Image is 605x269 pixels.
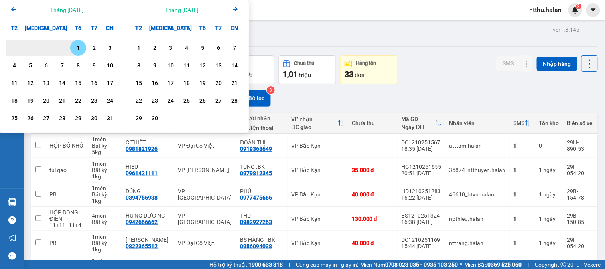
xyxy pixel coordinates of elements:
div: CN [102,20,118,36]
div: 11 [181,61,192,70]
button: Next month. [231,4,240,15]
div: C THIẾT [126,139,170,146]
div: 16:22 [DATE] [402,194,441,201]
div: HỘP BONG ĐIÊN [49,209,84,222]
div: 30 [89,113,100,123]
span: đ [250,72,253,78]
div: Choose Chủ Nhật, tháng 08 10 2025. It's available. [102,57,118,73]
div: Choose Thứ Hai, tháng 08 4 2025. It's available. [6,57,22,73]
div: 1 [539,191,559,198]
div: 0 [539,142,559,149]
div: Choose Chủ Nhật, tháng 08 17 2025. It's available. [102,75,118,91]
div: Bất kỳ [92,142,118,149]
div: Choose Thứ Hai, tháng 09 15 2025. It's available. [131,75,147,91]
div: 35.000 đ [352,167,394,173]
div: 46610_btvu.halan [449,191,506,198]
div: Bất kỳ [92,240,118,246]
button: Hàng tồn33đơn [340,55,398,84]
div: 11+11+11+4 [49,222,84,228]
div: T4 [163,20,179,36]
div: 40.000 đ [352,191,394,198]
div: 28 [57,113,68,123]
div: Choose Chủ Nhật, tháng 09 21 2025. It's available. [227,75,242,91]
div: ver 1.8.146 [553,25,580,34]
div: Choose Thứ Tư, tháng 09 10 2025. It's available. [163,57,179,73]
div: ĐC giao [292,124,338,130]
div: Số điện thoại [240,125,284,131]
div: 3 [165,43,176,53]
div: Choose Thứ Hai, tháng 09 1 2025. It's available. [131,40,147,56]
div: 15:44 [DATE] [402,243,441,249]
div: 21 [57,96,68,105]
div: Choose Thứ Sáu, tháng 08 29 2025. It's available. [70,110,86,126]
div: 26 [197,96,208,105]
div: 1 [514,167,531,173]
div: 24 [104,96,116,105]
th: Toggle SortBy [510,113,535,134]
span: ngày [544,167,556,173]
div: Choose Thứ Hai, tháng 09 8 2025. It's available. [131,57,147,73]
div: VP Đại Cồ Việt [178,142,232,149]
div: T7 [211,20,227,36]
div: Choose Thứ Năm, tháng 09 11 2025. It's available. [179,57,195,73]
div: 8 [133,61,144,70]
div: 25 [181,96,192,105]
div: 11 [9,78,20,88]
span: ngày [544,240,556,246]
div: VP [GEOGRAPHIC_DATA] [178,212,232,225]
div: HỘP ĐỒ KHÔ [49,142,84,149]
div: Choose Thứ Ba, tháng 09 16 2025. It's available. [147,75,163,91]
div: Hàng tồn [356,61,376,66]
div: 0977475666 [240,194,272,201]
div: PB [49,240,84,246]
div: 35874_ntthuyen.halan [449,167,506,173]
div: 31 [104,113,116,123]
div: 1 [514,216,531,222]
img: warehouse-icon [8,198,16,206]
div: 15 [133,78,144,88]
div: Choose Thứ Hai, tháng 09 29 2025. It's available. [131,110,147,126]
div: 28 [229,96,240,105]
div: Choose Thứ Ba, tháng 09 9 2025. It's available. [147,57,163,73]
div: T7 [86,20,102,36]
div: Choose Thứ Sáu, tháng 08 15 2025. It's available. [70,75,86,91]
div: 7 [57,61,68,70]
div: 1 [514,191,531,198]
div: Choose Thứ Năm, tháng 08 28 2025. It's available. [54,110,70,126]
div: 13 [41,78,52,88]
div: túi qao [49,167,84,173]
div: VP Bắc Kạn [292,191,344,198]
div: 130.000 đ [352,216,394,222]
div: PB [49,191,84,198]
div: VP Bắc Kạn [292,240,344,246]
span: message [8,252,16,260]
div: Bất kỳ [92,191,118,198]
div: 15 [73,78,84,88]
div: 12 [197,61,208,70]
div: 17 [165,78,176,88]
button: caret-down [586,3,600,17]
span: 33 [345,69,353,79]
div: HD1210251283 [402,188,441,194]
div: CN [227,20,242,36]
span: ⚪️ [460,263,463,266]
div: Choose Thứ Năm, tháng 09 4 2025. It's available. [179,40,195,56]
div: Người nhận [240,115,284,121]
span: đơn [355,72,365,78]
div: Tồn kho [539,120,559,126]
div: 16 [89,78,100,88]
div: VP Bắc Kạn [292,142,344,149]
div: Tháng [DATE] [165,6,199,14]
div: 23 [89,96,100,105]
div: 1 kg [92,198,118,204]
div: Choose Thứ Ba, tháng 08 12 2025. It's available. [22,75,38,91]
span: ngày [544,216,556,222]
div: Bất kỳ [92,167,118,173]
div: 5 [197,43,208,53]
div: 1 món [92,258,118,264]
div: 29F-054.20 [567,164,593,176]
div: T5 [54,20,70,36]
div: Choose Thứ Bảy, tháng 09 6 2025. It's available. [211,40,227,56]
img: icon-new-feature [572,6,579,14]
div: 2 [149,43,160,53]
